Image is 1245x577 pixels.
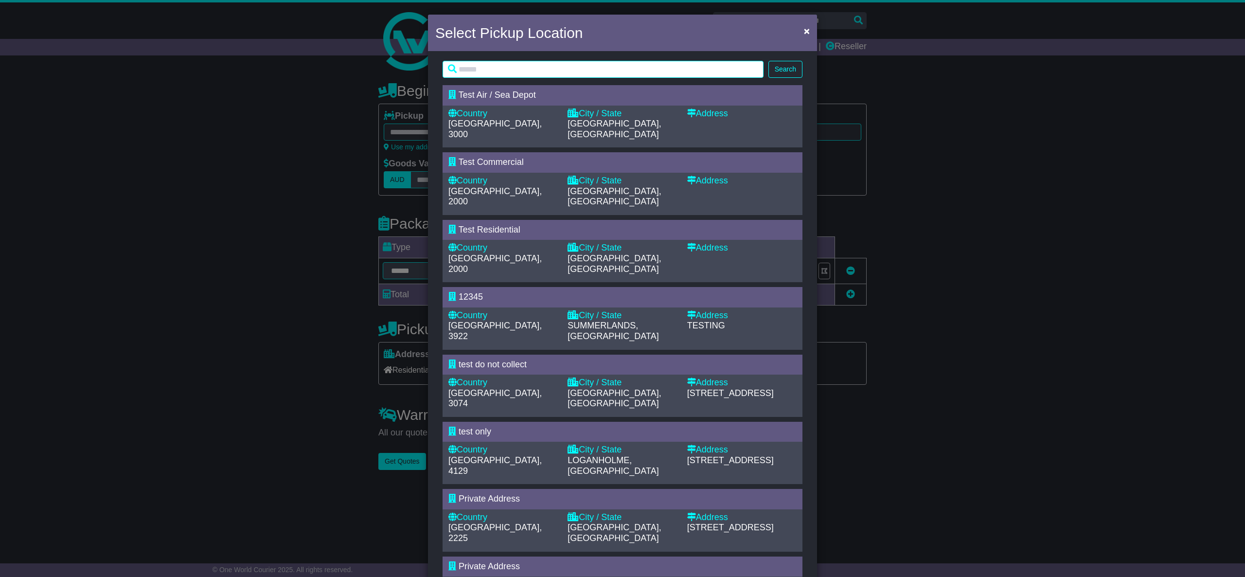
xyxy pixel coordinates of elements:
[568,321,658,341] span: SUMMERLANDS, [GEOGRAPHIC_DATA]
[568,243,677,253] div: City / State
[568,523,661,543] span: [GEOGRAPHIC_DATA], [GEOGRAPHIC_DATA]
[448,445,558,455] div: Country
[568,119,661,139] span: [GEOGRAPHIC_DATA], [GEOGRAPHIC_DATA]
[448,310,558,321] div: Country
[448,243,558,253] div: Country
[568,253,661,274] span: [GEOGRAPHIC_DATA], [GEOGRAPHIC_DATA]
[459,225,520,234] span: Test Residential
[568,186,661,207] span: [GEOGRAPHIC_DATA], [GEOGRAPHIC_DATA]
[687,243,797,253] div: Address
[459,292,483,302] span: 12345
[435,22,583,44] h4: Select Pickup Location
[568,108,677,119] div: City / State
[448,512,558,523] div: Country
[448,388,542,409] span: [GEOGRAPHIC_DATA], 3074
[448,321,542,341] span: [GEOGRAPHIC_DATA], 3922
[687,388,774,398] span: [STREET_ADDRESS]
[799,21,815,41] button: Close
[568,176,677,186] div: City / State
[568,455,658,476] span: LOGANHOLME, [GEOGRAPHIC_DATA]
[687,321,725,330] span: TESTING
[687,378,797,388] div: Address
[568,378,677,388] div: City / State
[687,176,797,186] div: Address
[568,310,677,321] div: City / State
[459,427,491,436] span: test only
[459,90,536,100] span: Test Air / Sea Depot
[448,253,542,274] span: [GEOGRAPHIC_DATA], 2000
[448,176,558,186] div: Country
[568,445,677,455] div: City / State
[448,455,542,476] span: [GEOGRAPHIC_DATA], 4129
[459,157,524,167] span: Test Commercial
[448,378,558,388] div: Country
[804,25,810,36] span: ×
[568,388,661,409] span: [GEOGRAPHIC_DATA], [GEOGRAPHIC_DATA]
[768,61,802,78] button: Search
[448,108,558,119] div: Country
[687,108,797,119] div: Address
[687,523,774,532] span: [STREET_ADDRESS]
[687,310,797,321] div: Address
[448,186,542,207] span: [GEOGRAPHIC_DATA], 2000
[459,494,520,504] span: Private Address
[459,561,520,571] span: Private Address
[448,523,542,543] span: [GEOGRAPHIC_DATA], 2225
[687,455,774,465] span: [STREET_ADDRESS]
[568,512,677,523] div: City / State
[687,445,797,455] div: Address
[448,119,542,139] span: [GEOGRAPHIC_DATA], 3000
[459,360,527,369] span: test do not collect
[687,512,797,523] div: Address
